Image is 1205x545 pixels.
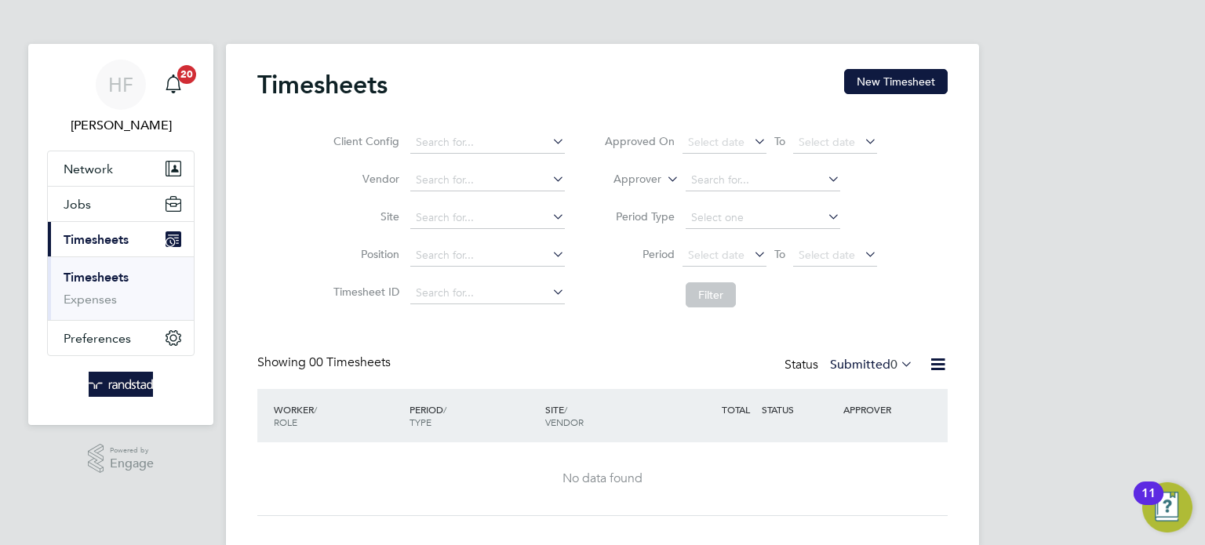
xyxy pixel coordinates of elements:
span: Select date [799,248,855,262]
button: New Timesheet [844,69,948,94]
span: Preferences [64,331,131,346]
label: Approver [591,172,661,187]
span: Engage [110,457,154,471]
label: Position [329,247,399,261]
span: Powered by [110,444,154,457]
span: Jobs [64,197,91,212]
span: / [314,403,317,416]
a: Expenses [64,292,117,307]
a: Timesheets [64,270,129,285]
span: 00 Timesheets [309,354,391,370]
img: randstad-logo-retina.png [89,372,154,397]
div: No data found [273,471,932,487]
span: 0 [890,357,897,372]
div: Timesheets [48,256,194,320]
label: Timesheet ID [329,285,399,299]
span: TYPE [410,416,431,428]
a: Go to home page [47,372,195,397]
label: Approved On [604,134,675,148]
label: Client Config [329,134,399,148]
div: APPROVER [839,395,921,423]
div: 11 [1141,493,1156,514]
input: Search for... [410,282,565,304]
label: Period Type [604,209,675,223]
span: / [564,403,567,416]
label: Submitted [830,357,913,372]
span: 20 [177,65,196,84]
h2: Timesheets [257,69,388,100]
input: Search for... [410,169,565,191]
input: Search for... [410,207,565,229]
span: Hollie Furby [47,116,195,135]
button: Timesheets [48,222,194,256]
span: Network [64,162,113,176]
input: Search for... [410,132,565,154]
label: Vendor [329,172,399,186]
nav: Main navigation [28,44,213,425]
span: / [443,403,446,416]
a: Powered byEngage [88,444,155,474]
span: ROLE [274,416,297,428]
span: To [770,244,790,264]
a: 20 [158,60,189,110]
span: HF [108,74,133,95]
input: Search for... [686,169,840,191]
input: Select one [686,207,840,229]
span: Select date [799,135,855,149]
button: Preferences [48,321,194,355]
span: VENDOR [545,416,584,428]
button: Jobs [48,187,194,221]
a: HF[PERSON_NAME] [47,60,195,135]
button: Open Resource Center, 11 new notifications [1142,482,1192,532]
label: Period [604,247,675,261]
span: Timesheets [64,232,129,247]
div: Status [785,354,916,376]
div: Showing [257,354,394,371]
button: Network [48,151,194,186]
div: SITE [541,395,677,436]
div: WORKER [270,395,406,436]
div: PERIOD [406,395,541,436]
label: Site [329,209,399,223]
span: Select date [688,135,744,149]
span: To [770,131,790,151]
input: Search for... [410,245,565,267]
div: STATUS [758,395,839,423]
span: TOTAL [722,403,750,416]
button: Filter [686,282,736,307]
span: Select date [688,248,744,262]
